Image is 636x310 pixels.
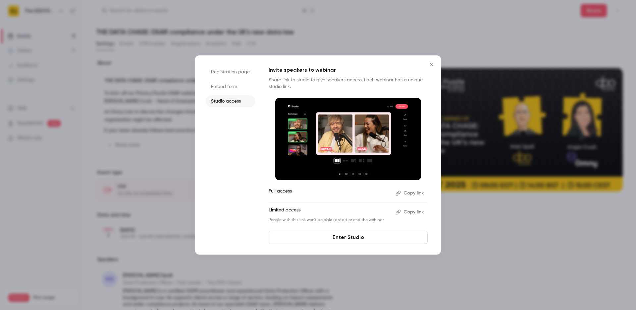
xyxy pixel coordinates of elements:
[269,66,428,74] p: Invite speakers to webinar
[425,58,438,71] button: Close
[275,98,421,180] img: Invite speakers to webinar
[393,188,428,198] button: Copy link
[269,217,390,223] p: People with this link won't be able to start or end the webinar
[269,231,428,244] a: Enter Studio
[269,207,390,217] p: Limited access
[206,81,255,93] li: Embed form
[206,66,255,78] li: Registration page
[269,77,428,90] p: Share link to studio to give speakers access. Each webinar has a unique studio link.
[206,95,255,107] li: Studio access
[269,188,390,198] p: Full access
[393,207,428,217] button: Copy link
